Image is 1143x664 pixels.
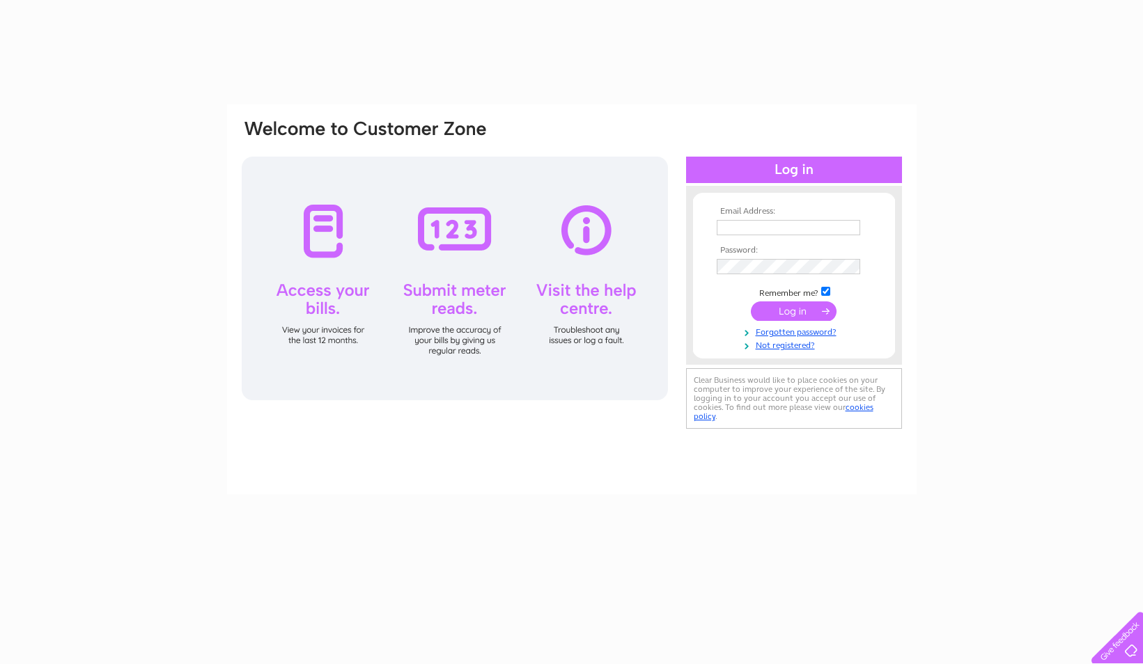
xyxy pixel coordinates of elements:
[717,338,875,351] a: Not registered?
[751,301,837,321] input: Submit
[713,246,875,255] th: Password:
[713,285,875,299] td: Remember me?
[694,402,873,421] a: cookies policy
[686,368,902,429] div: Clear Business would like to place cookies on your computer to improve your experience of the sit...
[717,324,875,338] a: Forgotten password?
[713,207,875,216] th: Email Address:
